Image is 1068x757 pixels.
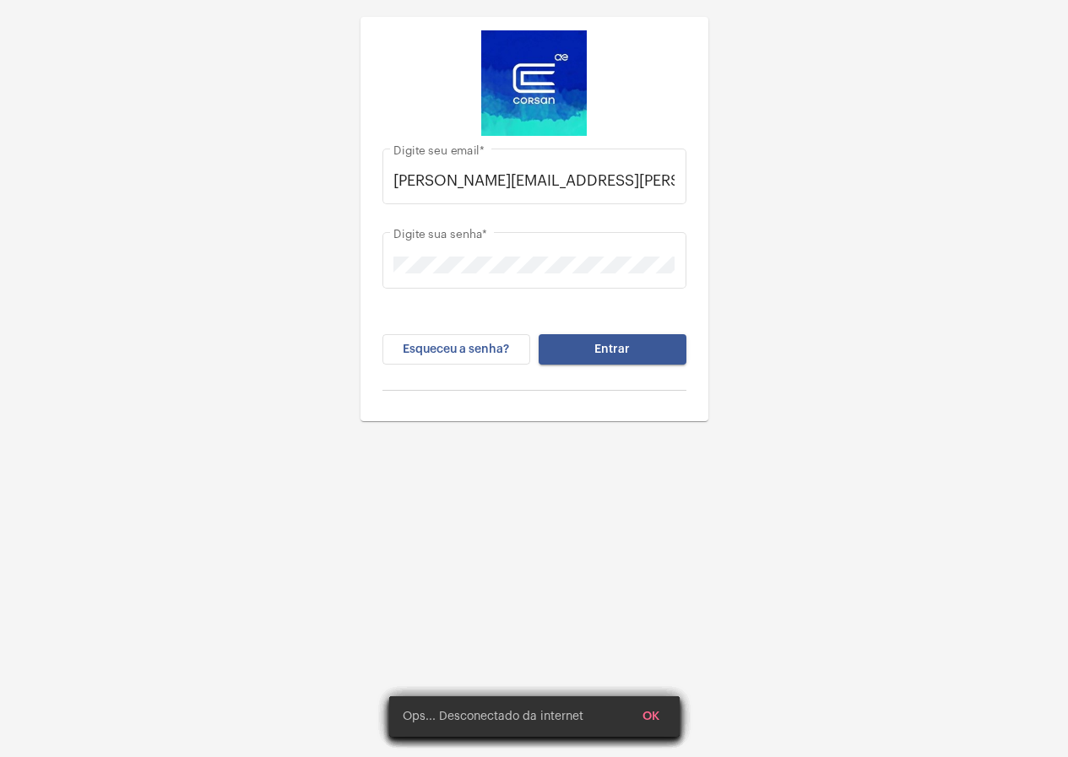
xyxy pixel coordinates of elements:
[403,708,583,725] span: Ops... Desconectado da internet
[539,334,686,365] button: Entrar
[642,711,659,722] span: OK
[403,343,509,355] span: Esqueceu a senha?
[481,30,587,136] img: d4669ae0-8c07-2337-4f67-34b0df7f5ae4.jpeg
[594,343,630,355] span: Entrar
[382,334,530,365] button: Esqueceu a senha?
[393,172,675,189] input: Digite seu email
